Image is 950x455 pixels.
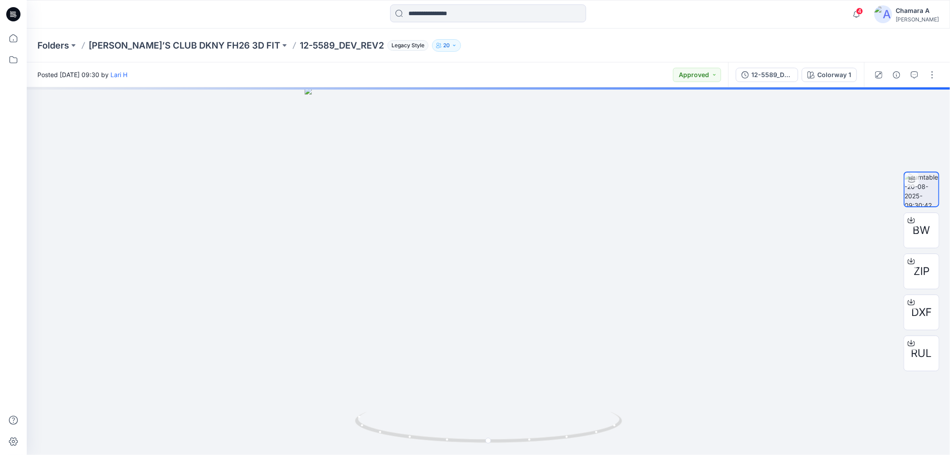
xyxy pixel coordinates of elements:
[387,40,428,51] span: Legacy Style
[384,39,428,52] button: Legacy Style
[751,70,792,80] div: 12-5589_DEV_REV2
[736,68,798,82] button: 12-5589_DEV_REV2
[856,8,863,15] span: 4
[37,39,69,52] a: Folders
[89,39,280,52] a: [PERSON_NAME]’S CLUB DKNY FH26 3D FIT
[432,39,461,52] button: 20
[896,16,939,23] div: [PERSON_NAME]
[896,5,939,16] div: Chamara A
[913,222,930,238] span: BW
[874,5,892,23] img: avatar
[817,70,851,80] div: Colorway 1
[110,71,127,78] a: Lari H
[913,263,930,279] span: ZIP
[889,68,904,82] button: Details
[905,172,938,206] img: turntable-20-08-2025-09:30:42
[802,68,857,82] button: Colorway 1
[443,41,450,50] p: 20
[911,304,932,320] span: DXF
[300,39,384,52] p: 12-5589_DEV_REV2
[911,345,932,361] span: RUL
[37,70,127,79] span: Posted [DATE] 09:30 by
